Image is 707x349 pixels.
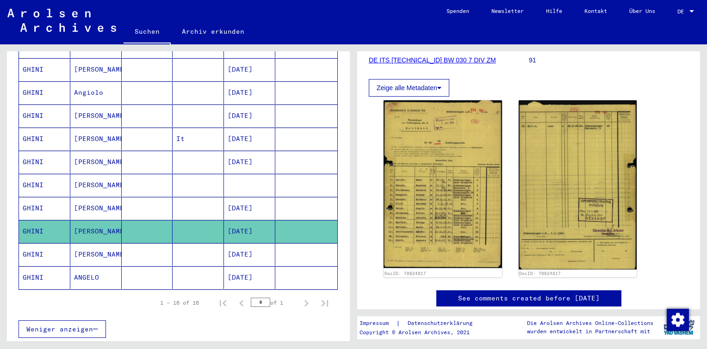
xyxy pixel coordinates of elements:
[529,55,688,65] p: 91
[677,8,688,15] span: DE
[70,58,122,81] mat-cell: [PERSON_NAME]
[19,58,70,81] mat-cell: GHINI
[527,327,653,336] p: wurden entwickelt in Partnerschaft mit
[19,220,70,243] mat-cell: GHINI
[173,128,224,150] mat-cell: It
[251,298,297,307] div: of 1
[384,100,502,268] img: 001.jpg
[70,174,122,196] mat-cell: [PERSON_NAME]
[70,266,122,289] mat-cell: ANGELO
[70,151,122,173] mat-cell: [PERSON_NAME]
[19,81,70,104] mat-cell: GHINI
[519,271,561,276] a: DocID: 70824817
[224,197,275,220] mat-cell: [DATE]
[224,58,275,81] mat-cell: [DATE]
[316,294,334,312] button: Last page
[232,294,251,312] button: Previous page
[400,318,484,328] a: Datenschutzerklärung
[214,294,232,312] button: First page
[385,271,426,276] a: DocID: 70824817
[70,81,122,104] mat-cell: Angiolo
[224,243,275,266] mat-cell: [DATE]
[458,294,600,303] a: See comments created before [DATE]
[19,243,70,266] mat-cell: GHINI
[19,320,106,338] button: Weniger anzeigen
[224,81,275,104] mat-cell: [DATE]
[70,104,122,127] mat-cell: [PERSON_NAME]
[171,20,255,43] a: Archiv erkunden
[70,243,122,266] mat-cell: [PERSON_NAME]
[124,20,171,44] a: Suchen
[662,316,696,339] img: yv_logo.png
[7,9,116,32] img: Arolsen_neg.svg
[19,197,70,220] mat-cell: GHINI
[527,319,653,327] p: Die Arolsen Archives Online-Collections
[19,266,70,289] mat-cell: GHINI
[360,318,484,328] div: |
[224,266,275,289] mat-cell: [DATE]
[224,128,275,150] mat-cell: [DATE]
[26,325,93,333] span: Weniger anzeigen
[360,328,484,337] p: Copyright © Arolsen Archives, 2021
[19,174,70,196] mat-cell: GHINI
[297,294,316,312] button: Next page
[224,104,275,127] mat-cell: [DATE]
[224,220,275,243] mat-cell: [DATE]
[19,104,70,127] mat-cell: GHINI
[224,151,275,173] mat-cell: [DATE]
[70,128,122,150] mat-cell: [PERSON_NAME]
[160,299,199,307] div: 1 – 16 of 16
[667,309,689,331] img: Zustimmung ändern
[519,100,637,269] img: 002.jpg
[360,318,396,328] a: Impressum
[19,151,70,173] mat-cell: GHINI
[369,79,449,97] button: Zeige alle Metadaten
[19,128,70,150] mat-cell: GHINI
[70,220,122,243] mat-cell: [PERSON_NAME]
[70,197,122,220] mat-cell: [PERSON_NAME]
[369,56,496,64] a: DE ITS [TECHNICAL_ID] BW 030 7 DIV ZM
